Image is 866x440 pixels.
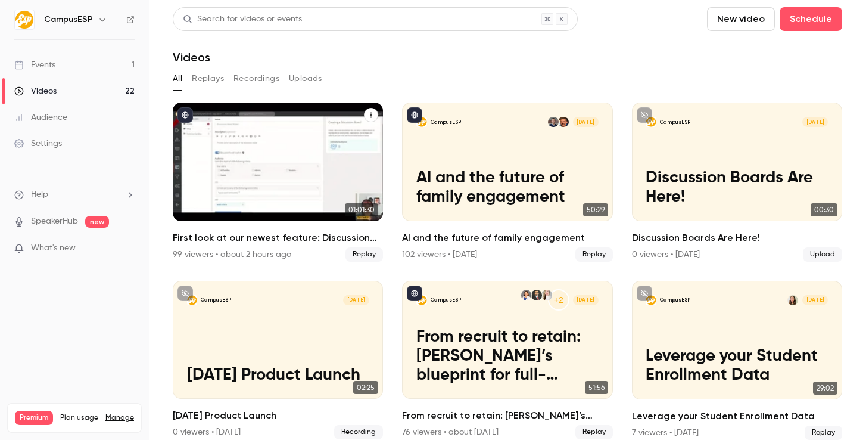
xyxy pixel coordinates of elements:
a: From recruit to retain: FAU’s blueprint for full-lifecycle family engagementCampusESP+2Jordan DiP... [402,281,612,440]
span: 02:25 [353,381,378,394]
a: Discussion Boards Are Here!CampusESP[DATE]Discussion Boards Are Here!00:30Discussion Boards Are H... [632,103,842,262]
div: 102 viewers • [DATE] [402,249,477,261]
span: 29:02 [813,382,837,395]
p: CampusESP [201,296,231,303]
span: Upload [803,247,842,262]
p: From recruit to retain: [PERSON_NAME]’s blueprint for full-lifecycle family engagement [416,328,599,385]
h2: Leverage your Student Enrollment Data [632,409,842,423]
img: James Bright [558,117,569,128]
h2: [DATE] Product Launch [173,408,383,423]
div: 76 viewers • about [DATE] [402,426,499,438]
span: [DATE] [573,117,599,128]
span: 51:56 [585,381,608,394]
div: Audience [14,111,67,123]
p: CampusESP [431,296,461,303]
h2: AI and the future of family engagement [402,231,612,245]
div: 99 viewers • about 2 hours ago [173,249,291,261]
div: 0 viewers • [DATE] [632,249,700,261]
a: Leverage your Student Enrollment DataCampusESPMairin Matthews[DATE]Leverage your Student Enrollme... [632,281,842,440]
h6: CampusESP [44,14,93,26]
button: New video [707,7,775,31]
h2: From recruit to retain: [PERSON_NAME]’s blueprint for full-lifecycle family engagement [402,408,612,423]
button: Replays [192,69,224,88]
h2: Discussion Boards Are Here! [632,231,842,245]
button: unpublished [637,286,652,301]
div: Settings [14,138,62,150]
div: Events [14,59,55,71]
span: Replay [575,247,613,262]
span: [DATE] [802,117,828,128]
img: CampusESP [15,10,34,29]
button: Recordings [233,69,279,88]
span: What's new [31,242,76,255]
a: 01:01:30First look at our newest feature: Discussion Boards!99 viewers • about 2 hours agoReplay [173,103,383,262]
span: [DATE] [802,295,828,306]
p: AI and the future of family engagement [416,169,599,207]
img: Mairin Matthews [787,295,798,306]
span: Help [31,188,48,201]
a: September 2025 Product LaunchCampusESP[DATE][DATE] Product Launch02:25[DATE] Product Launch0 view... [173,281,383,440]
button: unpublished [637,107,652,123]
p: CampusESP [660,119,690,126]
li: September 2025 Product Launch [173,281,383,440]
li: Discussion Boards Are Here! [632,103,842,262]
img: Dave Becker [548,117,559,128]
h2: First look at our newest feature: Discussion Boards! [173,231,383,245]
span: [DATE] [343,295,369,306]
div: 7 viewers • [DATE] [632,427,699,439]
span: Recording [334,425,383,439]
li: AI and the future of family engagement [402,103,612,262]
p: CampusESP [431,119,461,126]
span: 50:29 [583,203,608,216]
div: Search for videos or events [183,13,302,26]
div: Videos [14,85,57,97]
span: [DATE] [573,295,599,306]
a: Manage [105,413,134,423]
button: Schedule [780,7,842,31]
h1: Videos [173,50,210,64]
section: Videos [173,7,842,433]
img: Joel Vander Horst [531,290,542,300]
button: Uploads [289,69,322,88]
img: Maura Flaschner [521,290,532,300]
span: Replay [345,247,383,262]
p: [DATE] Product Launch [187,366,369,385]
li: First look at our newest feature: Discussion Boards! [173,103,383,262]
li: Leverage your Student Enrollment Data [632,281,842,440]
span: 00:30 [811,203,837,216]
span: Plan usage [60,413,98,423]
div: 0 viewers • [DATE] [173,426,241,438]
span: Replay [805,426,842,440]
button: unpublished [177,286,193,301]
p: Leverage your Student Enrollment Data [646,347,828,385]
span: Replay [575,425,613,439]
div: +2 [548,289,569,311]
button: published [177,107,193,123]
button: published [407,107,422,123]
button: All [173,69,182,88]
li: help-dropdown-opener [14,188,135,201]
p: CampusESP [660,296,690,303]
iframe: Noticeable Trigger [120,243,135,254]
p: Discussion Boards Are Here! [646,169,828,207]
span: Premium [15,411,53,425]
img: Jordan DiPentima [541,290,552,300]
span: 01:01:30 [345,203,378,216]
button: published [407,286,422,301]
a: AI and the future of family engagementCampusESPJames BrightDave Becker[DATE]AI and the future of ... [402,103,612,262]
li: From recruit to retain: FAU’s blueprint for full-lifecycle family engagement [402,281,612,440]
a: SpeakerHub [31,215,78,228]
span: new [85,216,109,228]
